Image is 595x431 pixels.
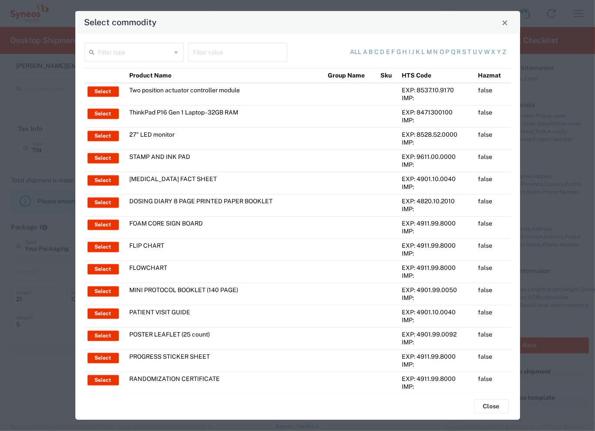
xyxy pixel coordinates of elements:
[126,239,325,261] td: FLIP CHART
[126,327,325,350] td: POSTER LEAFLET (25 count)
[87,264,119,275] button: Select
[491,48,496,57] a: x
[475,128,511,150] td: false
[369,48,373,57] a: b
[126,261,325,283] td: FLOWCHART
[87,109,119,119] button: Select
[402,139,472,147] div: IMP:
[402,361,472,369] div: IMP:
[416,48,420,57] a: k
[87,242,119,253] button: Select
[402,153,472,161] div: EXP: 9611.00.0000
[87,375,119,386] button: Select
[475,239,511,261] td: false
[402,87,472,94] div: EXP: 8537.10.9170
[475,305,511,327] td: false
[403,48,407,57] a: h
[402,161,472,169] div: IMP:
[402,205,472,213] div: IMP:
[475,350,511,372] td: false
[475,83,511,106] td: false
[402,272,472,280] div: IMP:
[87,198,119,208] button: Select
[475,194,511,216] td: false
[503,48,507,57] a: z
[402,131,472,139] div: EXP: 8528.52.0000
[374,48,379,57] a: c
[457,48,461,57] a: r
[377,68,399,83] th: Sku
[422,48,425,57] a: l
[392,48,395,57] a: f
[434,48,438,57] a: n
[380,48,385,57] a: d
[468,48,471,57] a: t
[402,264,472,272] div: EXP: 4911.99.8000
[87,353,119,364] button: Select
[126,216,325,239] td: FOAM CORE SIGN BOARD
[399,68,475,83] th: HTS Code
[87,131,119,141] button: Select
[402,183,472,191] div: IMP:
[402,353,472,361] div: EXP: 4911.99.8000
[402,250,472,258] div: IMP:
[402,109,472,117] div: EXP: 8471300100
[402,94,472,102] div: IMP:
[87,87,119,97] button: Select
[475,261,511,283] td: false
[126,83,325,106] td: Two position actuator controller module
[126,350,325,372] td: PROGRESS STICKER SHEET
[386,48,390,57] a: e
[402,228,472,236] div: IMP:
[126,172,325,194] td: [MEDICAL_DATA] FACT SHEET
[402,198,472,205] div: EXP: 4820.10.2010
[126,194,325,216] td: DOSING DIARY 8 PAGE PRINTED PAPER BOOKLET
[479,48,483,57] a: v
[126,105,325,128] td: ThinkPad P16 Gen 1 Laptop - 32GB RAM
[402,375,472,383] div: EXP: 4911.99.8000
[87,286,119,297] button: Select
[402,339,472,347] div: IMP:
[475,105,511,128] td: false
[475,68,511,83] th: Hazmat
[451,48,455,57] a: q
[497,48,501,57] a: y
[402,242,472,250] div: EXP: 4911.99.8000
[126,128,325,150] td: 27" LED monitor
[402,220,472,228] div: EXP: 4911.99.8000
[87,309,119,319] button: Select
[427,48,432,57] a: m
[475,216,511,239] td: false
[126,283,325,305] td: MINI PROTOCOL BOOKLET (140 PAGE)
[475,327,511,350] td: false
[446,48,450,57] a: p
[440,48,444,57] a: o
[402,286,472,294] div: EXP: 4901.99.0050
[475,172,511,194] td: false
[473,48,477,57] a: u
[402,294,472,302] div: IMP:
[397,48,401,57] a: g
[325,68,377,83] th: Group Name
[126,372,325,394] td: RANDOMIZATION CERTIFICATE
[402,383,472,391] div: IMP:
[409,48,410,57] a: i
[402,309,472,317] div: EXP: 4901.10.0040
[484,48,490,57] a: w
[462,48,466,57] a: s
[402,117,472,125] div: IMP:
[87,153,119,164] button: Select
[499,17,511,29] button: Close
[363,48,367,57] a: a
[87,331,119,341] button: Select
[126,68,325,83] th: Product Name
[402,175,472,183] div: EXP: 4901.10.0040
[402,331,472,339] div: EXP: 4901.99.0092
[350,48,362,57] a: All
[126,305,325,327] td: PATIENT VISIT GUIDE
[474,400,509,414] button: Close
[87,175,119,186] button: Select
[412,48,414,57] a: j
[402,317,472,324] div: IMP:
[475,150,511,172] td: false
